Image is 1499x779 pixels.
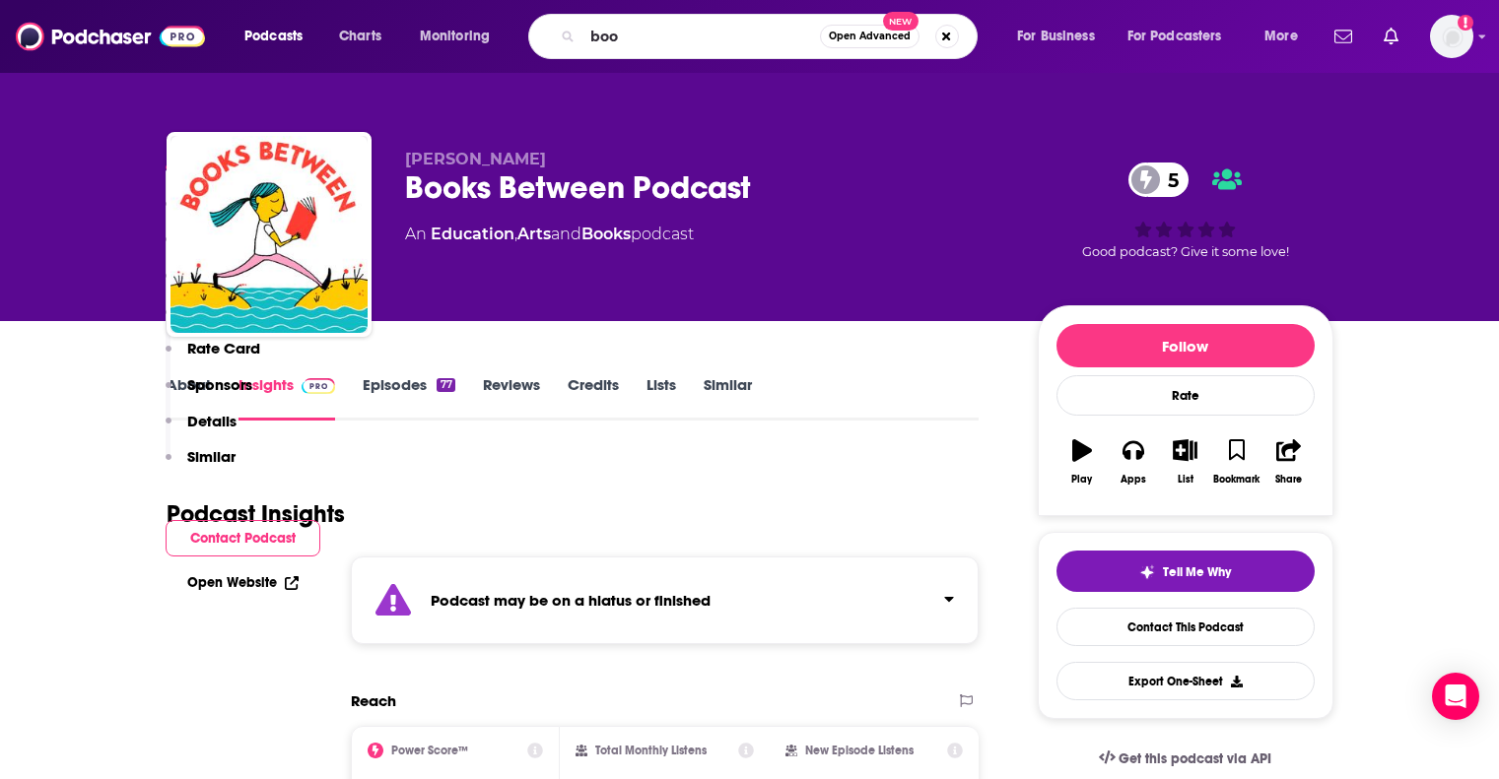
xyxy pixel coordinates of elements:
[1139,564,1155,580] img: tell me why sparkle
[1458,15,1473,31] svg: Add a profile image
[1159,426,1210,497] button: List
[1056,662,1315,700] button: Export One-Sheet
[1017,23,1095,50] span: For Business
[1163,564,1231,580] span: Tell Me Why
[1430,15,1473,58] img: User Profile
[1056,324,1315,367] button: Follow
[551,225,581,243] span: and
[829,32,911,41] span: Open Advanced
[1119,750,1271,767] span: Get this podcast via API
[166,375,252,412] button: Sponsors
[647,375,676,421] a: Lists
[1211,426,1262,497] button: Bookmark
[883,12,919,31] span: New
[1056,608,1315,646] a: Contact This Podcast
[1432,673,1479,720] div: Open Intercom Messenger
[1275,474,1302,486] div: Share
[1264,23,1298,50] span: More
[339,23,381,50] span: Charts
[244,23,303,50] span: Podcasts
[1038,150,1333,272] div: 5Good podcast? Give it some love!
[1056,426,1108,497] button: Play
[363,375,454,421] a: Episodes77
[1056,551,1315,592] button: tell me why sparkleTell Me Why
[1430,15,1473,58] span: Logged in as mfurr
[1121,474,1146,486] div: Apps
[166,447,236,484] button: Similar
[391,744,468,757] h2: Power Score™
[1003,21,1120,52] button: open menu
[405,150,546,168] span: [PERSON_NAME]
[187,447,236,466] p: Similar
[1376,20,1406,53] a: Show notifications dropdown
[1251,21,1323,52] button: open menu
[1327,20,1360,53] a: Show notifications dropdown
[166,520,320,556] button: Contact Podcast
[514,225,517,243] span: ,
[437,378,454,392] div: 77
[547,14,996,59] div: Search podcasts, credits, & more...
[1178,474,1193,486] div: List
[805,744,914,757] h2: New Episode Listens
[326,21,393,52] a: Charts
[187,574,299,591] a: Open Website
[231,21,328,52] button: open menu
[166,412,237,448] button: Details
[1056,375,1315,416] div: Rate
[351,556,980,644] section: Click to expand status details
[582,21,820,52] input: Search podcasts, credits, & more...
[704,375,752,421] a: Similar
[820,25,920,48] button: Open AdvancedNew
[431,225,514,243] a: Education
[187,375,252,394] p: Sponsors
[581,225,631,243] a: Books
[1213,474,1260,486] div: Bookmark
[1115,21,1251,52] button: open menu
[1071,474,1092,486] div: Play
[1430,15,1473,58] button: Show profile menu
[517,225,551,243] a: Arts
[406,21,515,52] button: open menu
[483,375,540,421] a: Reviews
[1262,426,1314,497] button: Share
[170,136,368,333] img: Books Between Podcast
[595,744,707,757] h2: Total Monthly Listens
[16,18,205,55] img: Podchaser - Follow, Share and Rate Podcasts
[1128,162,1189,197] a: 5
[420,23,490,50] span: Monitoring
[187,412,237,430] p: Details
[1127,23,1222,50] span: For Podcasters
[431,591,711,610] strong: Podcast may be on a hiatus or finished
[1108,426,1159,497] button: Apps
[1148,162,1189,197] span: 5
[568,375,619,421] a: Credits
[405,223,694,246] div: An podcast
[1082,244,1289,259] span: Good podcast? Give it some love!
[351,691,396,710] h2: Reach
